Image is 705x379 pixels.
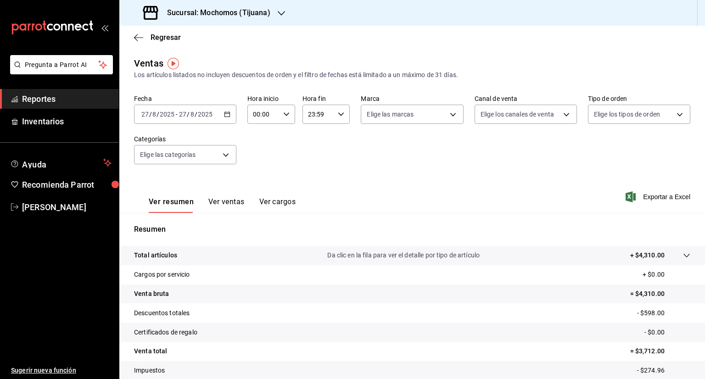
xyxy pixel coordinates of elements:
img: Tooltip marker [168,58,179,69]
label: Tipo de orden [588,95,690,102]
span: Pregunta a Parrot AI [25,60,99,70]
p: - $598.00 [637,308,690,318]
span: Reportes [22,93,112,105]
label: Fecha [134,95,236,102]
span: / [149,111,152,118]
span: / [187,111,190,118]
span: Ayuda [22,157,100,168]
input: -- [190,111,195,118]
p: Venta bruta [134,289,169,299]
label: Canal de venta [475,95,577,102]
p: = $3,712.00 [630,346,690,356]
span: / [195,111,197,118]
label: Marca [361,95,463,102]
p: Descuentos totales [134,308,190,318]
span: / [157,111,159,118]
button: Pregunta a Parrot AI [10,55,113,74]
p: Certificados de regalo [134,328,197,337]
input: -- [179,111,187,118]
p: + $0.00 [643,270,690,279]
button: Ver cargos [259,197,296,213]
label: Hora inicio [247,95,295,102]
label: Categorías [134,136,236,142]
input: ---- [197,111,213,118]
span: Elige las marcas [367,110,414,119]
span: Elige los tipos de orden [594,110,660,119]
button: Regresar [134,33,181,42]
button: Ver resumen [149,197,194,213]
div: navigation tabs [149,197,296,213]
button: Ver ventas [208,197,245,213]
label: Hora fin [302,95,350,102]
p: Cargos por servicio [134,270,190,279]
a: Pregunta a Parrot AI [6,67,113,76]
span: Inventarios [22,115,112,128]
p: Total artículos [134,251,177,260]
div: Ventas [134,56,163,70]
p: Impuestos [134,366,165,375]
span: Elige los canales de venta [481,110,554,119]
p: Venta total [134,346,167,356]
input: -- [141,111,149,118]
span: - [176,111,178,118]
h3: Sucursal: Mochomos (Tijuana) [160,7,270,18]
p: Resumen [134,224,690,235]
span: [PERSON_NAME] [22,201,112,213]
span: Sugerir nueva función [11,366,112,375]
span: Recomienda Parrot [22,178,112,191]
span: Regresar [151,33,181,42]
button: open_drawer_menu [101,24,108,31]
p: - $274.96 [637,366,690,375]
button: Exportar a Excel [627,191,690,202]
p: = $4,310.00 [630,289,690,299]
div: Los artículos listados no incluyen descuentos de orden y el filtro de fechas está limitado a un m... [134,70,690,80]
span: Elige las categorías [140,150,196,159]
input: -- [152,111,157,118]
p: + $4,310.00 [630,251,665,260]
p: Da clic en la fila para ver el detalle por tipo de artículo [327,251,480,260]
input: ---- [159,111,175,118]
p: - $0.00 [644,328,690,337]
